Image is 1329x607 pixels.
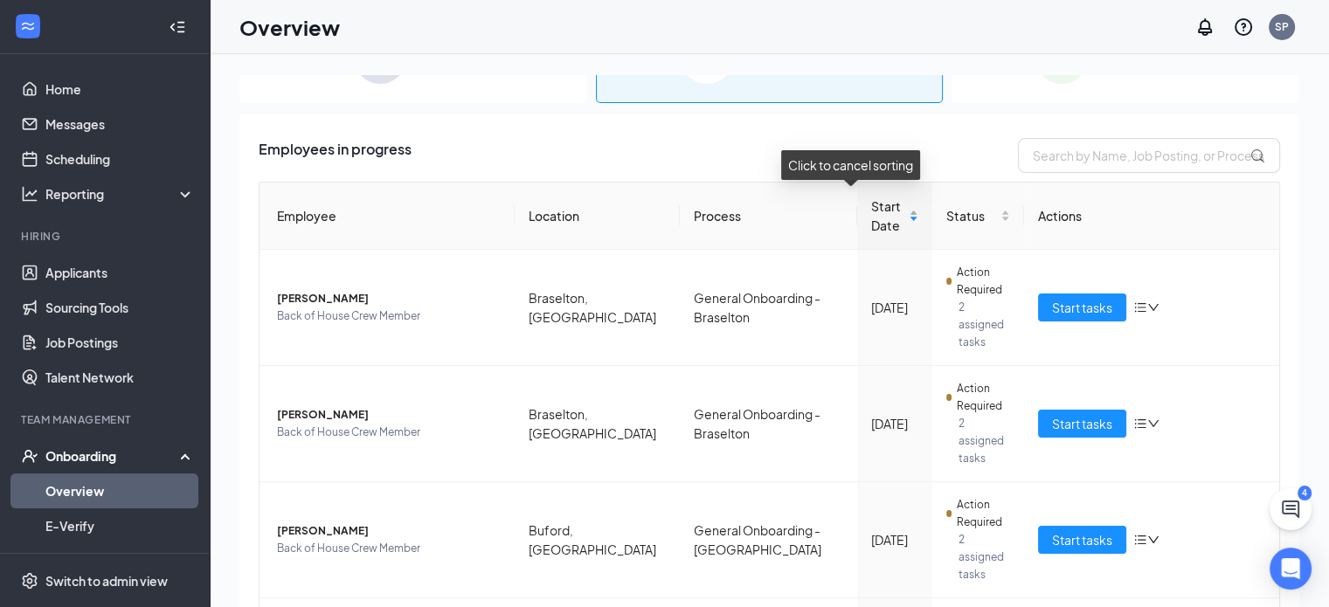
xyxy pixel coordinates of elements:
[21,572,38,590] svg: Settings
[45,255,195,290] a: Applicants
[45,72,195,107] a: Home
[21,185,38,203] svg: Analysis
[680,366,856,482] td: General Onboarding - Braselton
[1270,548,1312,590] div: Open Intercom Messenger
[1194,17,1215,38] svg: Notifications
[45,290,195,325] a: Sourcing Tools
[45,141,195,176] a: Scheduling
[1038,293,1126,321] button: Start tasks
[1270,488,1312,530] button: ChatActive
[277,307,501,325] span: Back of House Crew Member
[680,482,856,598] td: General Onboarding - [GEOGRAPHIC_DATA]
[1147,417,1159,430] span: down
[1018,138,1280,173] input: Search by Name, Job Posting, or Process
[1052,414,1112,433] span: Start tasks
[277,522,501,540] span: [PERSON_NAME]
[959,299,1010,351] span: 2 assigned tasks
[871,197,906,235] span: Start Date
[169,18,186,36] svg: Collapse
[1038,410,1126,438] button: Start tasks
[871,298,919,317] div: [DATE]
[1275,19,1289,34] div: SP
[239,12,340,42] h1: Overview
[45,360,195,395] a: Talent Network
[21,447,38,465] svg: UserCheck
[1133,300,1147,314] span: bars
[1133,533,1147,547] span: bars
[277,424,501,441] span: Back of House Crew Member
[1233,17,1254,38] svg: QuestionInfo
[946,206,997,225] span: Status
[959,415,1010,467] span: 2 assigned tasks
[1024,183,1279,250] th: Actions
[45,447,180,465] div: Onboarding
[1052,530,1112,549] span: Start tasks
[515,482,681,598] td: Buford, [GEOGRAPHIC_DATA]
[680,250,856,366] td: General Onboarding - Braselton
[957,264,1011,299] span: Action Required
[957,380,1011,415] span: Action Required
[45,185,196,203] div: Reporting
[45,107,195,141] a: Messages
[1133,417,1147,431] span: bars
[19,17,37,35] svg: WorkstreamLogo
[680,183,856,250] th: Process
[277,406,501,424] span: [PERSON_NAME]
[259,138,412,173] span: Employees in progress
[1280,499,1301,520] svg: ChatActive
[957,496,1011,531] span: Action Required
[45,543,195,578] a: Onboarding Documents
[45,473,195,508] a: Overview
[45,325,195,360] a: Job Postings
[515,183,681,250] th: Location
[45,508,195,543] a: E-Verify
[871,530,919,549] div: [DATE]
[515,366,681,482] td: Braselton, [GEOGRAPHIC_DATA]
[21,412,191,427] div: Team Management
[45,572,168,590] div: Switch to admin view
[932,183,1024,250] th: Status
[1038,526,1126,554] button: Start tasks
[277,290,501,307] span: [PERSON_NAME]
[1147,301,1159,314] span: down
[1147,534,1159,546] span: down
[277,540,501,557] span: Back of House Crew Member
[781,150,920,180] div: Click to cancel sorting
[1052,298,1112,317] span: Start tasks
[515,250,681,366] td: Braselton, [GEOGRAPHIC_DATA]
[260,183,515,250] th: Employee
[959,531,1010,583] span: 2 assigned tasks
[1298,486,1312,500] div: 4
[21,229,191,244] div: Hiring
[871,414,919,433] div: [DATE]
